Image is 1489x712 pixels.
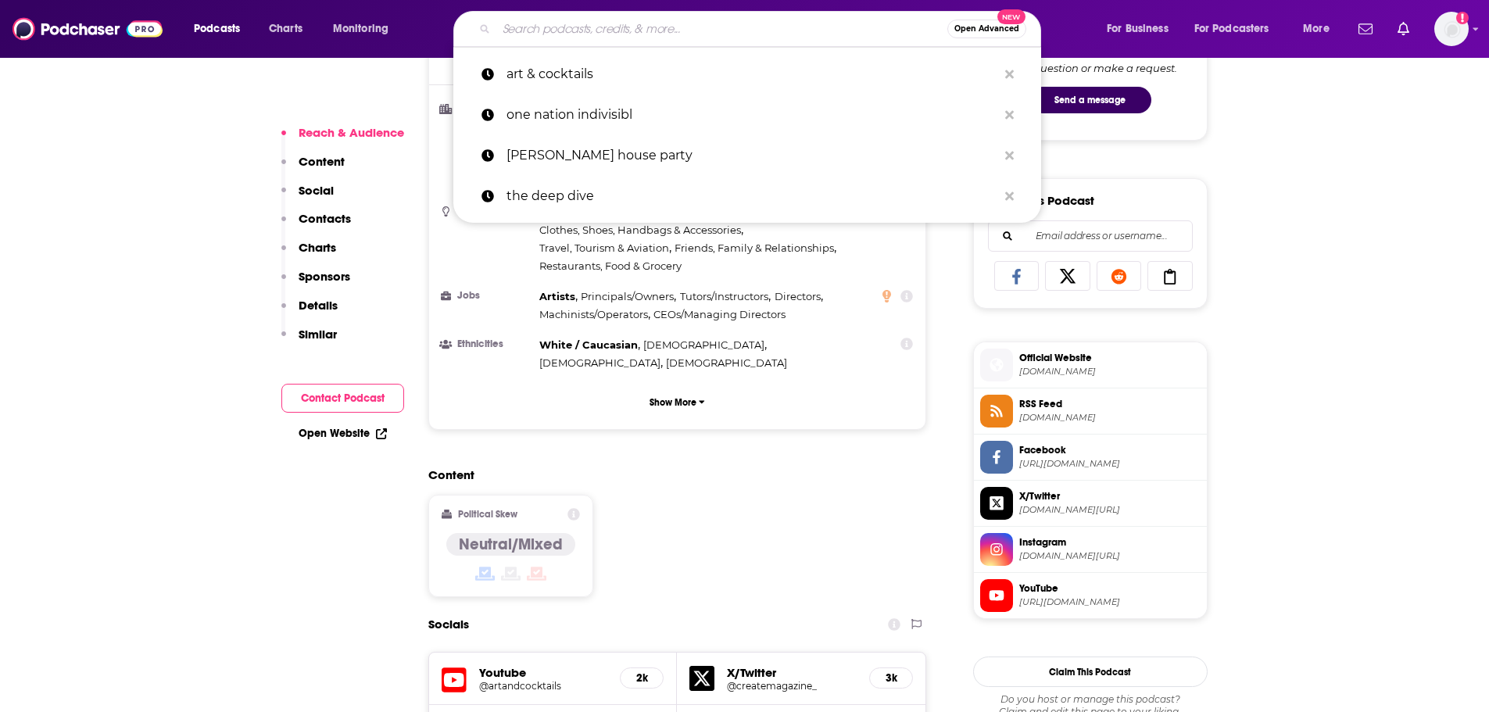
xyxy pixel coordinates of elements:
[13,14,163,44] img: Podchaser - Follow, Share and Rate Podcasts
[980,487,1201,520] a: X/Twitter[DOMAIN_NAME][URL]
[1292,16,1349,41] button: open menu
[680,288,771,306] span: ,
[1019,351,1201,365] span: Official Website
[675,239,836,257] span: ,
[479,680,608,692] a: @artandcocktails
[442,104,533,114] h3: Top Cities
[428,467,915,482] h2: Content
[539,338,638,351] span: White / Caucasian
[988,220,1193,252] div: Search followers
[299,125,404,140] p: Reach & Audience
[539,288,578,306] span: ,
[453,95,1041,135] a: one nation indivisibl
[281,327,337,356] button: Similar
[479,665,608,680] h5: Youtube
[1303,18,1330,40] span: More
[281,240,336,269] button: Charts
[1096,16,1188,41] button: open menu
[1352,16,1379,42] a: Show notifications dropdown
[980,533,1201,566] a: Instagram[DOMAIN_NAME][URL]
[1001,221,1179,251] input: Email address or username...
[1019,581,1201,596] span: YouTube
[299,327,337,342] p: Similar
[1019,504,1201,516] span: twitter.com/createmagazine_
[1029,87,1151,113] button: Send a message
[468,11,1056,47] div: Search podcasts, credits, & more...
[1019,489,1201,503] span: X/Twitter
[299,427,387,440] a: Open Website
[322,16,409,41] button: open menu
[281,298,338,327] button: Details
[539,354,663,372] span: ,
[1456,12,1469,24] svg: Add a profile image
[281,125,404,154] button: Reach & Audience
[973,657,1208,687] button: Claim This Podcast
[539,242,669,254] span: Travel, Tourism & Aviation
[1019,412,1201,424] span: api.substack.com
[506,135,997,176] p: peter york's house party
[299,269,350,284] p: Sponsors
[333,18,388,40] span: Monitoring
[1391,16,1416,42] a: Show notifications dropdown
[633,671,650,685] h5: 2k
[1097,261,1142,291] a: Share on Reddit
[650,397,696,408] p: Show More
[281,384,404,413] button: Contact Podcast
[994,261,1040,291] a: Share on Facebook
[1019,366,1201,377] span: artandcocktails.substack.com
[539,224,741,236] span: Clothes, Shoes, Handbags & Accessories
[539,306,650,324] span: ,
[980,579,1201,612] a: YouTube[URL][DOMAIN_NAME]
[581,290,674,302] span: Principals/Owners
[727,665,857,680] h5: X/Twitter
[281,269,350,298] button: Sponsors
[1184,16,1292,41] button: open menu
[643,336,767,354] span: ,
[442,206,533,216] h3: Interests
[1004,62,1177,74] div: Ask a question or make a request.
[506,54,997,95] p: art & cocktails
[980,349,1201,381] a: Official Website[DOMAIN_NAME]
[459,535,563,554] h4: Neutral/Mixed
[1019,397,1201,411] span: RSS Feed
[299,183,334,198] p: Social
[442,291,533,301] h3: Jobs
[453,54,1041,95] a: art & cocktails
[506,176,997,216] p: the deep dive
[1019,535,1201,549] span: Instagram
[680,290,768,302] span: Tutors/Instructors
[299,240,336,255] p: Charts
[1019,596,1201,608] span: https://www.youtube.com/@artandcocktails
[1107,18,1169,40] span: For Business
[643,338,764,351] span: [DEMOGRAPHIC_DATA]
[299,298,338,313] p: Details
[539,239,671,257] span: ,
[1019,443,1201,457] span: Facebook
[1434,12,1469,46] button: Show profile menu
[997,9,1025,24] span: New
[442,388,914,417] button: Show More
[539,221,743,239] span: ,
[428,610,469,639] h2: Socials
[458,509,517,520] h2: Political Skew
[539,259,682,272] span: Restaurants, Food & Grocery
[1045,261,1090,291] a: Share on X/Twitter
[675,242,834,254] span: Friends, Family & Relationships
[539,356,660,369] span: [DEMOGRAPHIC_DATA]
[539,308,648,320] span: Machinists/Operators
[1194,18,1269,40] span: For Podcasters
[775,288,823,306] span: ,
[281,154,345,183] button: Content
[1147,261,1193,291] a: Copy Link
[183,16,260,41] button: open menu
[980,395,1201,428] a: RSS Feed[DOMAIN_NAME]
[727,680,857,692] a: @createmagazine_
[539,336,640,354] span: ,
[194,18,240,40] span: Podcasts
[775,290,821,302] span: Directors
[973,693,1208,706] span: Do you host or manage this podcast?
[269,18,302,40] span: Charts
